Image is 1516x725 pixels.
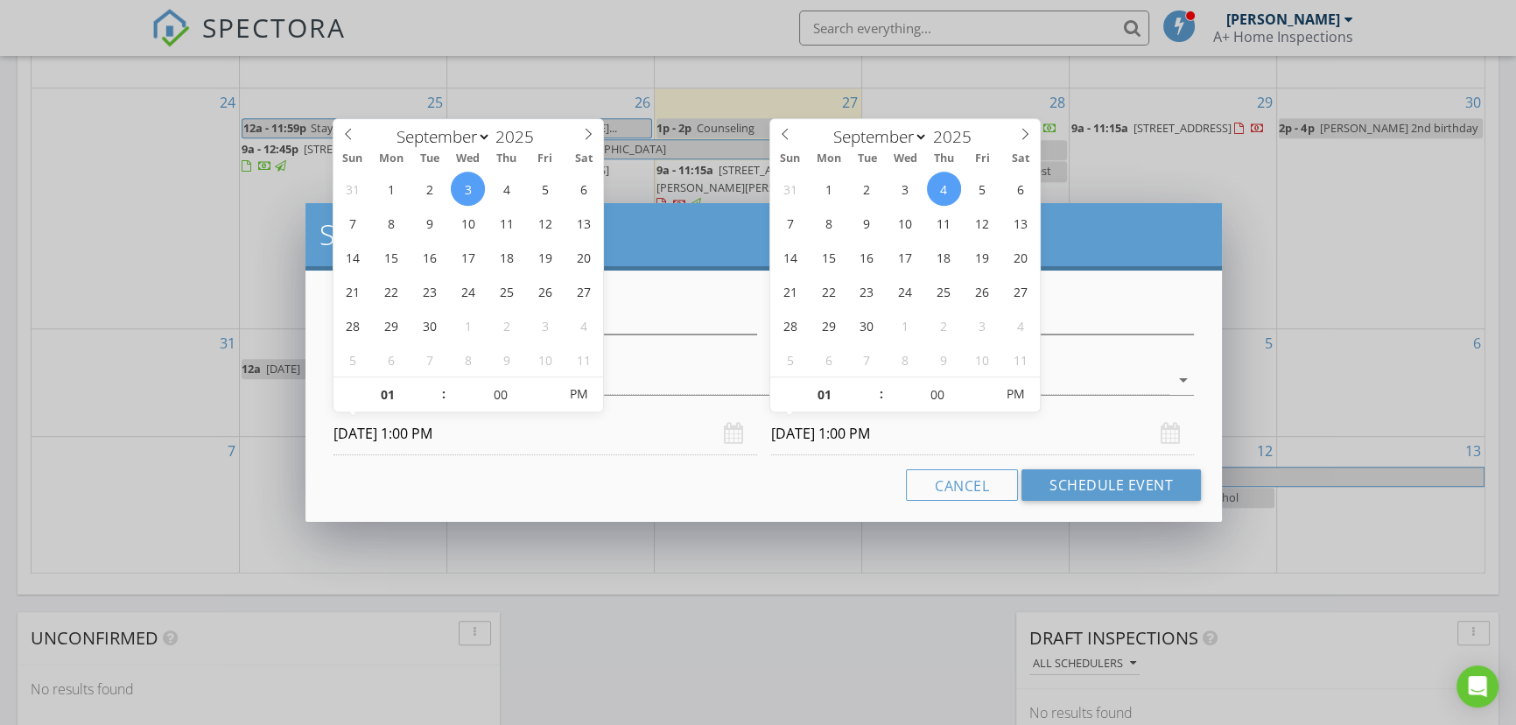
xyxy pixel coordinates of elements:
[965,274,1000,308] span: September 26, 2025
[566,172,600,206] span: September 6, 2025
[449,153,488,165] span: Wed
[566,206,600,240] span: September 13, 2025
[374,172,408,206] span: September 1, 2025
[773,240,807,274] span: September 14, 2025
[451,206,485,240] span: September 10, 2025
[771,412,1195,455] input: Select date
[412,308,446,342] span: September 30, 2025
[489,308,523,342] span: October 2, 2025
[811,342,846,377] span: October 6, 2025
[374,206,408,240] span: September 8, 2025
[335,308,369,342] span: September 28, 2025
[850,342,884,377] span: October 7, 2025
[451,274,485,308] span: September 24, 2025
[809,153,847,165] span: Mon
[528,240,562,274] span: September 19, 2025
[333,153,372,165] span: Sun
[927,274,961,308] span: September 25, 2025
[811,274,846,308] span: September 22, 2025
[965,308,1000,342] span: October 3, 2025
[412,342,446,377] span: October 7, 2025
[927,240,961,274] span: September 18, 2025
[965,172,1000,206] span: September 5, 2025
[374,240,408,274] span: September 15, 2025
[963,153,1001,165] span: Fri
[374,308,408,342] span: September 29, 2025
[906,469,1018,501] button: Cancel
[372,153,411,165] span: Mon
[888,342,923,377] span: October 8, 2025
[374,274,408,308] span: September 22, 2025
[811,172,846,206] span: September 1, 2025
[850,172,884,206] span: September 2, 2025
[528,206,562,240] span: September 12, 2025
[965,342,1000,377] span: October 10, 2025
[888,206,923,240] span: September 10, 2025
[886,153,924,165] span: Wed
[773,342,807,377] span: October 5, 2025
[488,153,526,165] span: Thu
[1004,240,1038,274] span: September 20, 2025
[1004,172,1038,206] span: September 6, 2025
[335,274,369,308] span: September 21, 2025
[566,342,600,377] span: October 11, 2025
[850,274,884,308] span: September 23, 2025
[811,206,846,240] span: September 8, 2025
[451,172,485,206] span: September 3, 2025
[1004,342,1038,377] span: October 11, 2025
[412,172,446,206] span: September 2, 2025
[850,206,884,240] span: September 9, 2025
[773,274,807,308] span: September 21, 2025
[811,308,846,342] span: September 29, 2025
[965,206,1000,240] span: September 12, 2025
[927,308,961,342] span: October 2, 2025
[566,308,600,342] span: October 4, 2025
[526,153,565,165] span: Fri
[412,206,446,240] span: September 9, 2025
[451,308,485,342] span: October 1, 2025
[850,240,884,274] span: September 16, 2025
[888,308,923,342] span: October 1, 2025
[992,377,1040,412] span: Click to toggle
[489,274,523,308] span: September 25, 2025
[528,172,562,206] span: September 5, 2025
[489,342,523,377] span: October 9, 2025
[1004,308,1038,342] span: October 4, 2025
[489,172,523,206] span: September 4, 2025
[566,240,600,274] span: September 20, 2025
[411,153,449,165] span: Tue
[773,308,807,342] span: September 28, 2025
[412,240,446,274] span: September 16, 2025
[1021,469,1201,501] button: Schedule Event
[927,342,961,377] span: October 9, 2025
[528,274,562,308] span: September 26, 2025
[927,206,961,240] span: September 11, 2025
[333,412,757,455] input: Select date
[489,206,523,240] span: September 11, 2025
[335,240,369,274] span: September 14, 2025
[489,240,523,274] span: September 18, 2025
[879,377,884,412] span: :
[1456,665,1498,707] div: Open Intercom Messenger
[1004,206,1038,240] span: September 13, 2025
[528,342,562,377] span: October 10, 2025
[888,240,923,274] span: September 17, 2025
[554,377,602,412] span: Click to toggle
[1001,153,1040,165] span: Sat
[565,153,603,165] span: Sat
[927,172,961,206] span: September 4, 2025
[888,274,923,308] span: September 24, 2025
[1004,274,1038,308] span: September 27, 2025
[374,342,408,377] span: October 6, 2025
[773,172,807,206] span: August 31, 2025
[451,240,485,274] span: September 17, 2025
[335,172,369,206] span: August 31, 2025
[412,274,446,308] span: September 23, 2025
[888,172,923,206] span: September 3, 2025
[451,342,485,377] span: October 8, 2025
[528,308,562,342] span: October 3, 2025
[811,240,846,274] span: September 15, 2025
[850,308,884,342] span: September 30, 2025
[566,274,600,308] span: September 27, 2025
[965,240,1000,274] span: September 19, 2025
